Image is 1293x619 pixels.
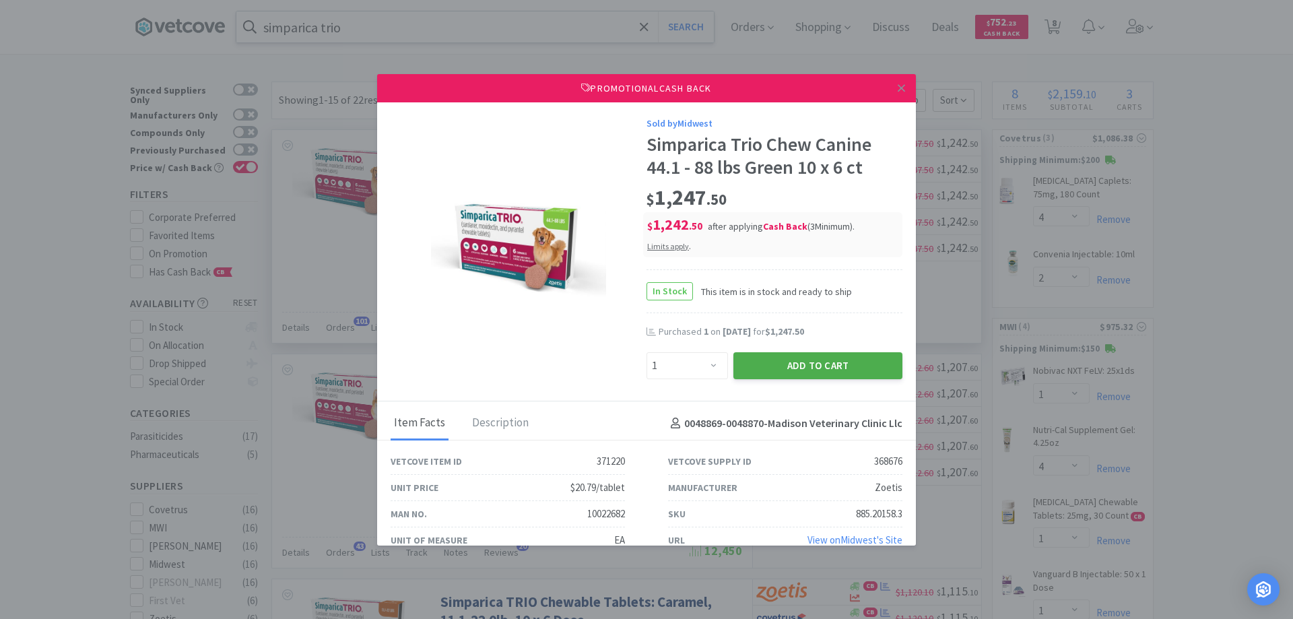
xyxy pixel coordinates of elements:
[689,220,702,232] span: . 50
[647,215,702,234] span: 1,242
[469,407,532,441] div: Description
[668,454,752,469] div: Vetcove Supply ID
[706,190,727,209] span: . 50
[391,454,462,469] div: Vetcove Item ID
[875,480,902,496] div: Zoetis
[570,480,625,496] div: $20.79/tablet
[647,220,855,252] span: after applying .
[807,533,902,546] a: View onMidwest's Site
[391,480,438,495] div: Unit Price
[431,160,606,335] img: f5a7cad3288047cf9902f0435a8de108_368676.jpeg
[874,453,902,469] div: 368676
[704,325,708,337] span: 1
[391,407,449,441] div: Item Facts
[1247,573,1280,606] div: Open Intercom Messenger
[391,507,427,521] div: Man No.
[765,325,804,337] span: $1,247.50
[377,74,916,102] div: Promotional Cash Back
[668,480,737,495] div: Manufacturer
[587,506,625,522] div: 10022682
[646,116,902,131] div: Sold by Midwest
[693,284,852,299] span: This item is in stock and ready to ship
[647,241,689,251] span: Limits apply
[659,325,902,339] div: Purchased on for
[723,325,751,337] span: [DATE]
[668,533,685,548] div: URL
[733,352,902,379] button: Add to Cart
[646,133,902,178] div: Simparica Trio Chew Canine 44.1 - 88 lbs Green 10 x 6 ct
[646,184,727,211] span: 1,247
[646,190,655,209] span: $
[614,532,625,548] div: EA
[763,220,807,232] i: Cash Back
[647,240,691,252] div: .
[391,533,467,548] div: Unit of Measure
[668,507,686,521] div: SKU
[665,415,902,432] h4: 0048869-0048870 - Madison Veterinary Clinic Llc
[647,283,692,300] span: In Stock
[647,220,653,232] span: $
[856,506,902,522] div: 885.20158.3
[807,220,853,232] span: ( 3 Minimum)
[597,453,625,469] div: 371220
